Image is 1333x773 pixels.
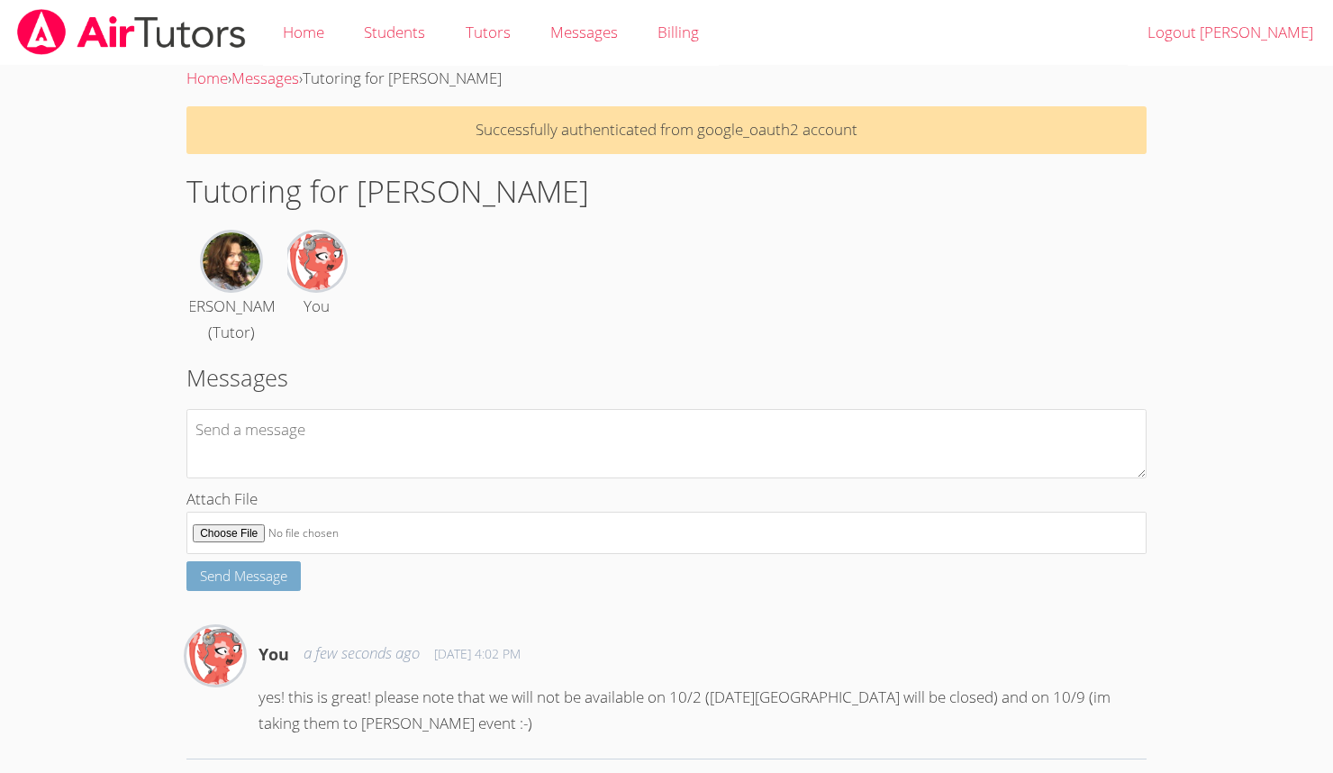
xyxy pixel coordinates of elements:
span: Messages [550,22,618,42]
h2: Messages [186,360,1147,395]
div: You [304,294,330,320]
p: Successfully authenticated from google_oauth2 account [186,106,1147,154]
span: Attach File [186,488,258,509]
img: Yuliya Shekhtman [287,232,345,290]
img: Yuliya Shekhtman [186,627,244,685]
input: Attach File [186,512,1147,554]
h4: You [258,641,289,667]
h1: Tutoring for [PERSON_NAME] [186,168,1147,214]
a: Messages [231,68,299,88]
div: › › [186,66,1147,92]
button: Send Message [186,561,301,591]
span: Tutoring for [PERSON_NAME] [303,68,502,88]
img: airtutors_banner-c4298cdbf04f3fff15de1276eac7730deb9818008684d7c2e4769d2f7ddbe033.png [15,9,248,55]
p: yes! this is great! please note that we will not be available on 10/2 ([DATE][GEOGRAPHIC_DATA] wi... [258,685,1147,737]
span: a few seconds ago [304,641,420,667]
div: [PERSON_NAME] (Tutor) [175,294,288,346]
img: Diana Carle [203,232,260,290]
span: Send Message [200,567,287,585]
span: [DATE] 4:02 PM [434,645,521,663]
a: Home [186,68,228,88]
